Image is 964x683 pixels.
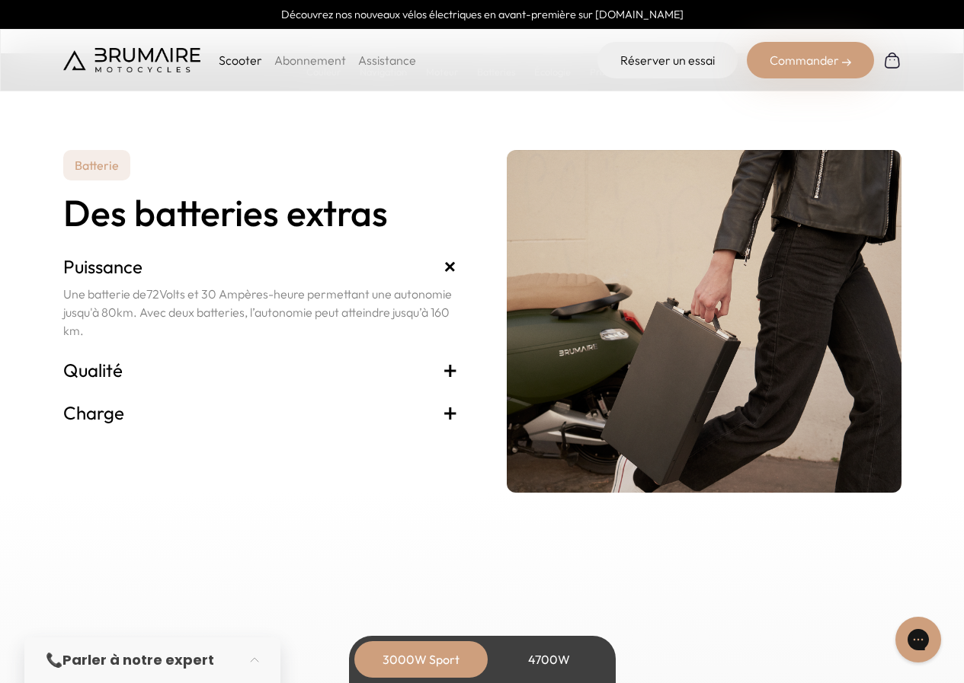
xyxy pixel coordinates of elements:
[597,42,738,78] a: Réserver un essai
[360,641,482,678] div: 3000W Sport
[63,285,458,340] p: Une batterie de Volts et 30 Ampères-heure permettant une autonomie jusqu'à 80km. Avec deux batter...
[883,51,902,69] img: Panier
[63,48,200,72] img: Brumaire Motocycles
[63,254,458,279] h3: Puissance
[63,358,458,382] h3: Qualité
[358,53,416,68] a: Assistance
[436,253,464,281] span: +
[443,401,458,425] span: +
[63,401,458,425] h3: Charge
[146,286,159,302] span: 72
[488,641,610,678] div: 4700W
[219,51,262,69] p: Scooter
[63,150,130,180] p: Batterie
[63,193,458,233] h2: Des batteries extras
[842,58,851,67] img: right-arrow-2.png
[443,358,458,382] span: +
[888,611,949,668] iframe: Gorgias live chat messenger
[747,42,874,78] div: Commander
[507,150,902,493] img: brumaire-batteries.png
[274,53,346,68] a: Abonnement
